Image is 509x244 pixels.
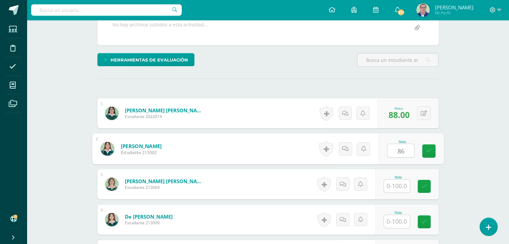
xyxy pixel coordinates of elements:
span: Mi Perfil [435,10,473,16]
img: fb2f8d492602f7e9b19479acfb25a763.png [105,213,118,226]
input: Busca un estudiante aquí... [357,53,438,67]
input: 0-100.0 [384,215,410,228]
span: Estudiante 213004 [125,185,205,190]
span: 88.00 [389,109,410,120]
span: Estudiante 2022014 [125,114,205,119]
img: 05e2717679359c3267a54ebd06b84e64.png [105,177,118,191]
input: 0-100.0 [384,179,410,193]
img: eac5640a810b8dcfe6ce893a14069202.png [416,3,430,17]
img: 3e3fd6e5ab412e34de53ec92eb8dbd43.png [105,107,118,120]
span: Herramientas de evaluación [110,54,188,66]
div: Nota [384,211,413,215]
span: 273 [397,9,405,16]
input: Busca un usuario... [31,4,182,16]
a: [PERSON_NAME] [PERSON_NAME] [125,107,205,114]
a: [PERSON_NAME] [PERSON_NAME] [125,178,205,185]
a: [PERSON_NAME] [120,142,162,149]
span: Estudiante 213009 [125,220,173,226]
img: 5e4a5e14f90d64e2256507fcb5a9ae0c.png [100,142,114,155]
a: Herramientas de evaluación [97,53,194,66]
a: de [PERSON_NAME] [125,213,173,220]
div: Nota: [389,106,410,111]
div: Nota [387,140,417,143]
div: Nota [384,175,413,179]
div: No hay archivos subidos a esta actividad... [112,21,208,34]
input: 0-100.0 [387,144,414,157]
span: Estudiante 213002 [120,149,162,155]
span: [PERSON_NAME] [435,4,473,11]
